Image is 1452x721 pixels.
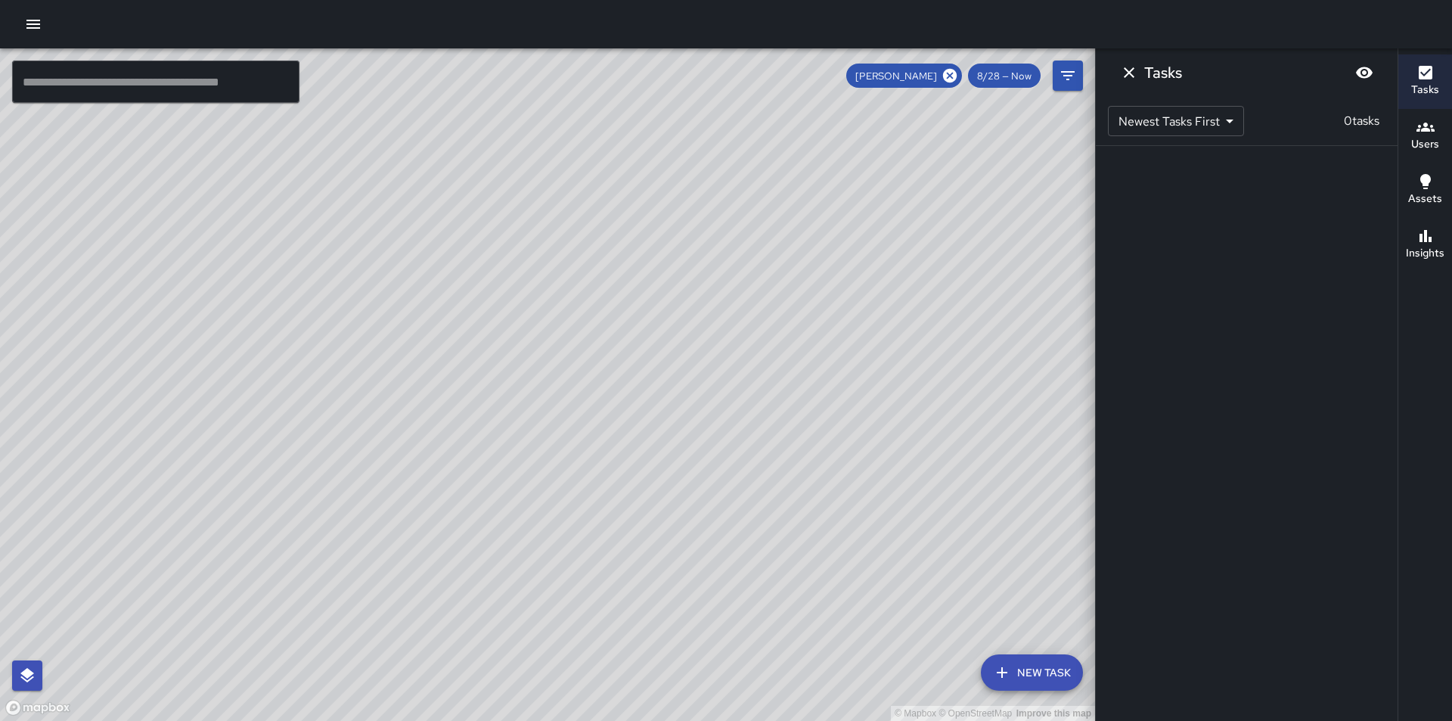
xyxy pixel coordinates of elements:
button: Tasks [1398,54,1452,109]
h6: Tasks [1144,61,1182,85]
button: Users [1398,109,1452,163]
button: Insights [1398,218,1452,272]
button: New Task [981,654,1083,691]
button: Assets [1398,163,1452,218]
button: Filters [1053,61,1083,91]
h6: Users [1411,136,1439,153]
button: Blur [1349,57,1379,88]
span: [PERSON_NAME] [846,70,946,82]
h6: Assets [1408,191,1442,207]
h6: Insights [1406,245,1444,262]
h6: Tasks [1411,82,1439,98]
span: 8/28 — Now [968,70,1041,82]
p: 0 tasks [1338,112,1385,130]
button: Dismiss [1114,57,1144,88]
div: [PERSON_NAME] [846,64,962,88]
div: Newest Tasks First [1108,106,1244,136]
